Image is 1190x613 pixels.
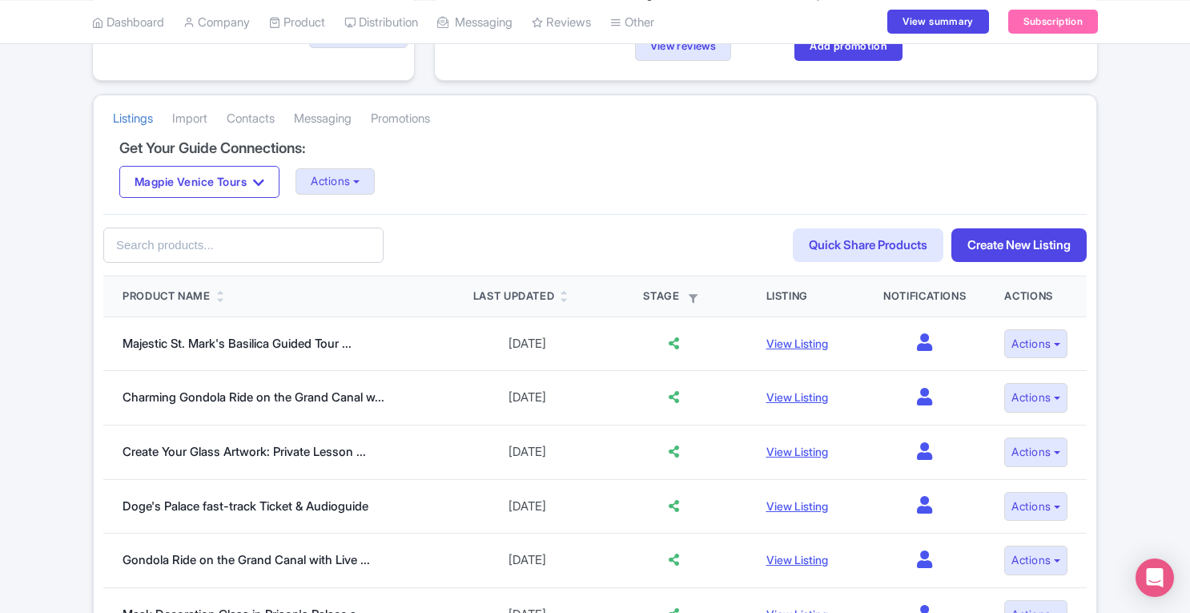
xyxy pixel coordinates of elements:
[766,499,828,513] a: View Listing
[172,97,207,141] a: Import
[123,336,352,351] a: Majestic St. Mark's Basilica Guided Tour ...
[747,276,864,317] th: Listing
[1004,546,1067,575] button: Actions
[454,425,601,480] td: [DATE]
[103,228,384,264] input: Search products...
[454,479,601,534] td: [DATE]
[123,444,366,459] a: Create Your Glass Artwork: Private Lesson ...
[119,140,1071,156] h4: Get Your Guide Connections:
[793,228,943,263] a: Quick Share Products
[295,168,375,195] button: Actions
[371,97,430,141] a: Promotions
[635,30,732,61] a: View reviews
[1008,10,1098,34] a: Subscription
[454,534,601,588] td: [DATE]
[766,553,828,567] a: View Listing
[1004,329,1067,359] button: Actions
[620,288,728,304] div: Stage
[123,552,370,567] a: Gondola Ride on the Grand Canal with Live ...
[227,97,275,141] a: Contacts
[951,228,1087,263] a: Create New Listing
[454,371,601,425] td: [DATE]
[454,317,601,371] td: [DATE]
[119,166,279,198] button: Magpie Venice Tours
[123,498,368,514] a: Doge's Palace fast-track Ticket & Audioguide
[985,276,1087,317] th: Actions
[123,389,384,405] a: Charming Gondola Ride on the Grand Canal w...
[766,337,828,350] a: View Listing
[766,445,828,458] a: View Listing
[1004,438,1067,467] button: Actions
[887,10,988,34] a: View summary
[473,288,555,304] div: Last Updated
[794,30,903,61] a: Add promotion
[766,390,828,404] a: View Listing
[689,294,698,303] i: Filter by stage
[1004,383,1067,413] button: Actions
[1136,559,1174,597] div: Open Intercom Messenger
[864,276,985,317] th: Notifications
[294,97,352,141] a: Messaging
[113,97,153,141] a: Listings
[123,288,211,304] div: Product Name
[1004,492,1067,522] button: Actions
